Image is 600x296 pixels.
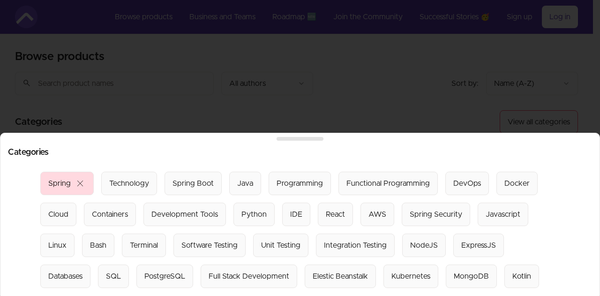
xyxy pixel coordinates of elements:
div: Development Tools [151,209,218,220]
div: Databases [48,271,82,282]
span: close [75,178,86,189]
div: Spring Boot [172,178,214,189]
div: Cloud [48,209,68,220]
div: Elestic Beanstalk [313,271,368,282]
div: Terminal [130,240,158,251]
div: Javascript [486,209,520,220]
div: Integration Testing [324,240,387,251]
div: Java [237,178,253,189]
div: Technology [109,178,149,189]
div: ExpressJS [461,240,496,251]
div: Unit Testing [261,240,300,251]
div: Docker [504,178,530,189]
div: DevOps [453,178,481,189]
div: Programming [277,178,323,189]
div: NodeJS [410,240,438,251]
div: Bash [90,240,106,251]
div: Kubernetes [391,271,430,282]
div: Full Stack Development [209,271,289,282]
div: MongoDB [454,271,489,282]
div: Spring Security [410,209,462,220]
div: Functional Programming [346,178,430,189]
div: PostgreSQL [144,271,185,282]
div: Spring [48,178,71,189]
div: React [326,209,345,220]
div: Python [241,209,267,220]
div: SQL [106,271,121,282]
div: Software Testing [181,240,238,251]
div: Kotlin [512,271,531,282]
div: Containers [92,209,128,220]
div: IDE [290,209,302,220]
div: Linux [48,240,67,251]
h2: Categories [8,148,592,157]
div: AWS [368,209,386,220]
